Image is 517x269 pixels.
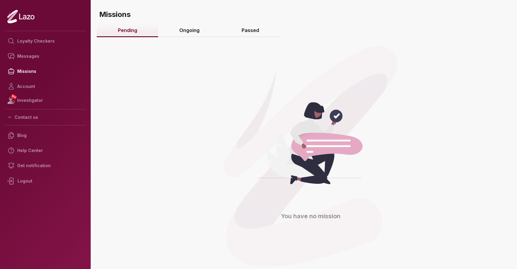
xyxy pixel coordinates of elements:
div: Logout [5,173,86,189]
a: Missions [5,64,86,79]
a: Pending [97,24,158,37]
a: Ongoing [158,24,220,37]
a: Blog [5,128,86,143]
a: Loyalty Checkers [5,34,86,49]
a: NEWInvestigator [5,94,86,107]
a: Help Center [5,143,86,158]
a: Account [5,79,86,94]
a: Messages [5,49,86,64]
a: Get notification [5,158,86,173]
span: NEW [11,94,17,100]
button: Contact us [5,112,86,123]
a: Passed [220,24,280,37]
